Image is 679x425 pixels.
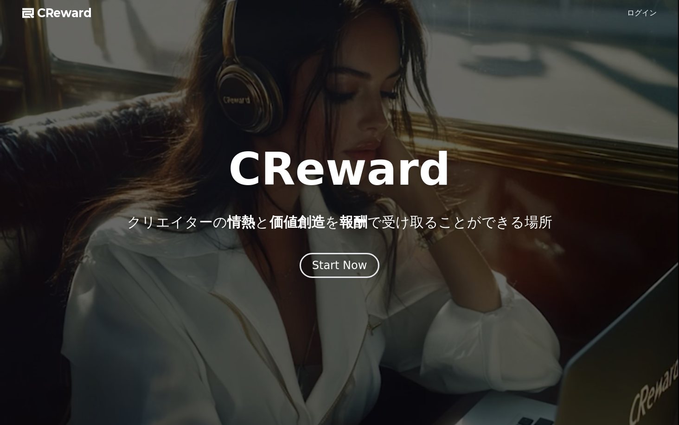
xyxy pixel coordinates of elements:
[269,214,325,230] span: 価値創造
[300,262,380,271] a: Start Now
[627,7,657,19] a: ログイン
[339,214,367,230] span: 報酬
[227,214,255,230] span: 情熱
[300,253,380,278] button: Start Now
[127,214,552,231] p: クリエイターの と を で受け取ることができる場所
[22,6,92,20] a: CReward
[37,6,92,20] span: CReward
[228,147,450,192] h1: CReward
[312,258,367,273] div: Start Now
